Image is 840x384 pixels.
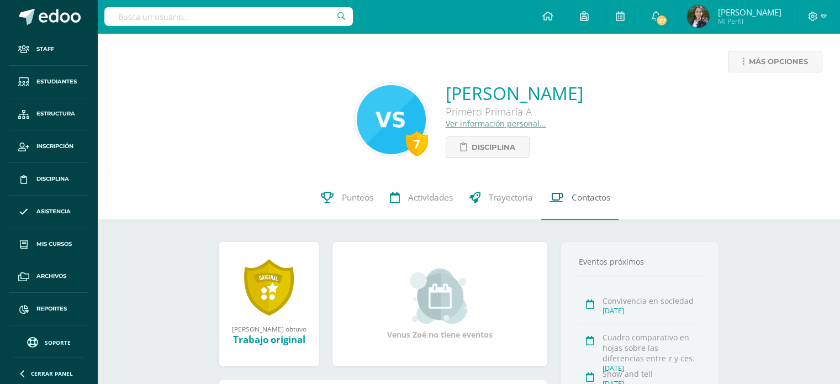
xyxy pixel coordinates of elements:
[313,176,382,220] a: Punteos
[410,269,470,324] img: event_small.png
[230,324,308,333] div: [PERSON_NAME] obtuvo
[603,306,701,315] div: [DATE]
[9,130,88,163] a: Inscripción
[230,333,308,346] div: Trabajo original
[36,175,69,183] span: Disciplina
[382,176,461,220] a: Actividades
[36,77,77,86] span: Estudiantes
[472,137,515,157] span: Disciplina
[45,339,71,346] span: Soporte
[446,105,583,118] div: Primero Primaria A
[9,33,88,66] a: Staff
[36,109,75,118] span: Estructura
[13,334,84,349] a: Soporte
[406,131,428,156] div: 7
[656,14,668,27] span: 27
[342,192,373,203] span: Punteos
[574,256,705,267] div: Eventos próximos
[9,98,88,131] a: Estructura
[9,196,88,228] a: Asistencia
[104,7,353,26] input: Busca un usuario...
[9,228,88,261] a: Mis cursos
[603,296,701,306] div: Convivencia en sociedad
[36,272,66,281] span: Archivos
[36,45,54,54] span: Staff
[446,81,583,105] a: [PERSON_NAME]
[9,66,88,98] a: Estudiantes
[446,118,546,129] a: Ver información personal...
[31,370,73,377] span: Cerrar panel
[446,136,530,158] a: Disciplina
[385,269,495,340] div: Venus Zoé no tiene eventos
[717,17,781,26] span: Mi Perfil
[36,240,72,249] span: Mis cursos
[36,142,73,151] span: Inscripción
[9,163,88,196] a: Disciplina
[489,192,533,203] span: Trayectoria
[603,332,701,364] div: Cuadro comparativo en hojas sobre las diferencias entre z y ces.
[461,176,541,220] a: Trayectoria
[728,51,822,72] a: Más opciones
[36,207,71,216] span: Asistencia
[572,192,610,203] span: Contactos
[603,369,701,379] div: Show and tell
[541,176,619,220] a: Contactos
[36,304,67,313] span: Reportes
[687,6,709,28] img: a691fb3229d55866dc4a4c80c723f905.png
[357,85,426,154] img: b070bd462eaf3ebcd39468fb91ff91ec.png
[717,7,781,18] span: [PERSON_NAME]
[408,192,453,203] span: Actividades
[749,51,808,72] span: Más opciones
[9,260,88,293] a: Archivos
[9,293,88,325] a: Reportes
